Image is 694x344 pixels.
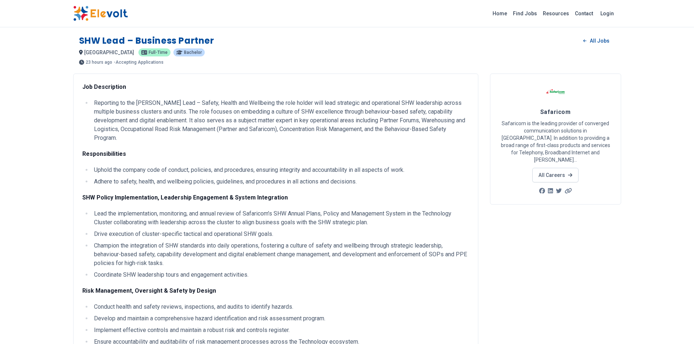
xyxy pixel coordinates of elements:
[114,60,164,64] p: - Accepting Applications
[490,213,621,315] iframe: Advertisement
[79,35,214,47] h1: SHW Lead – Business Partner
[92,314,469,323] li: Develop and maintain a comprehensive hazard identification and risk assessment program.
[490,8,510,19] a: Home
[540,8,572,19] a: Resources
[82,150,126,157] strong: Responsibilities
[92,241,469,268] li: Champion the integration of SHW standards into daily operations, fostering a culture of safety an...
[73,6,128,21] img: Elevolt
[540,108,571,115] span: Safaricom
[92,303,469,311] li: Conduct health and safety reviews, inspections, and audits to identify hazards.
[82,287,216,294] strong: Risk Management, Oversight & Safety by Design
[84,50,134,55] span: [GEOGRAPHIC_DATA]
[532,168,579,182] a: All Careers
[92,270,469,279] li: Coordinate SHW leadership tours and engagement activities.
[92,99,469,142] li: Reporting to the [PERSON_NAME] Lead – Safety, Health and Wellbeing the role holder will lead stra...
[92,209,469,227] li: Lead the implementation, monitoring, and annual review of Safaricom’s SHW Annual Plans, Policy an...
[577,35,615,46] a: All Jobs
[86,60,112,64] span: 23 hours ago
[596,6,618,21] a: Login
[82,83,126,90] strong: Job Description
[92,177,469,186] li: Adhere to safety, health, and wellbeing policies, guidelines, and procedures in all actions and d...
[546,83,565,101] img: Safaricom
[184,50,202,55] span: Bachelor
[92,166,469,174] li: Uphold the company code of conduct, policies, and procedures, ensuring integrity and accountabili...
[149,50,168,55] span: Full-time
[82,194,288,201] strong: SHW Policy Implementation, Leadership Engagement & System Integration
[92,230,469,238] li: Drive execution of cluster-specific tactical and operational SHW goals.
[572,8,596,19] a: Contact
[510,8,540,19] a: Find Jobs
[499,120,612,163] p: Safaricom is the leading provider of converged communication solutions in [GEOGRAPHIC_DATA]. In a...
[92,326,469,335] li: Implement effective controls and maintain a robust risk and controls register.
